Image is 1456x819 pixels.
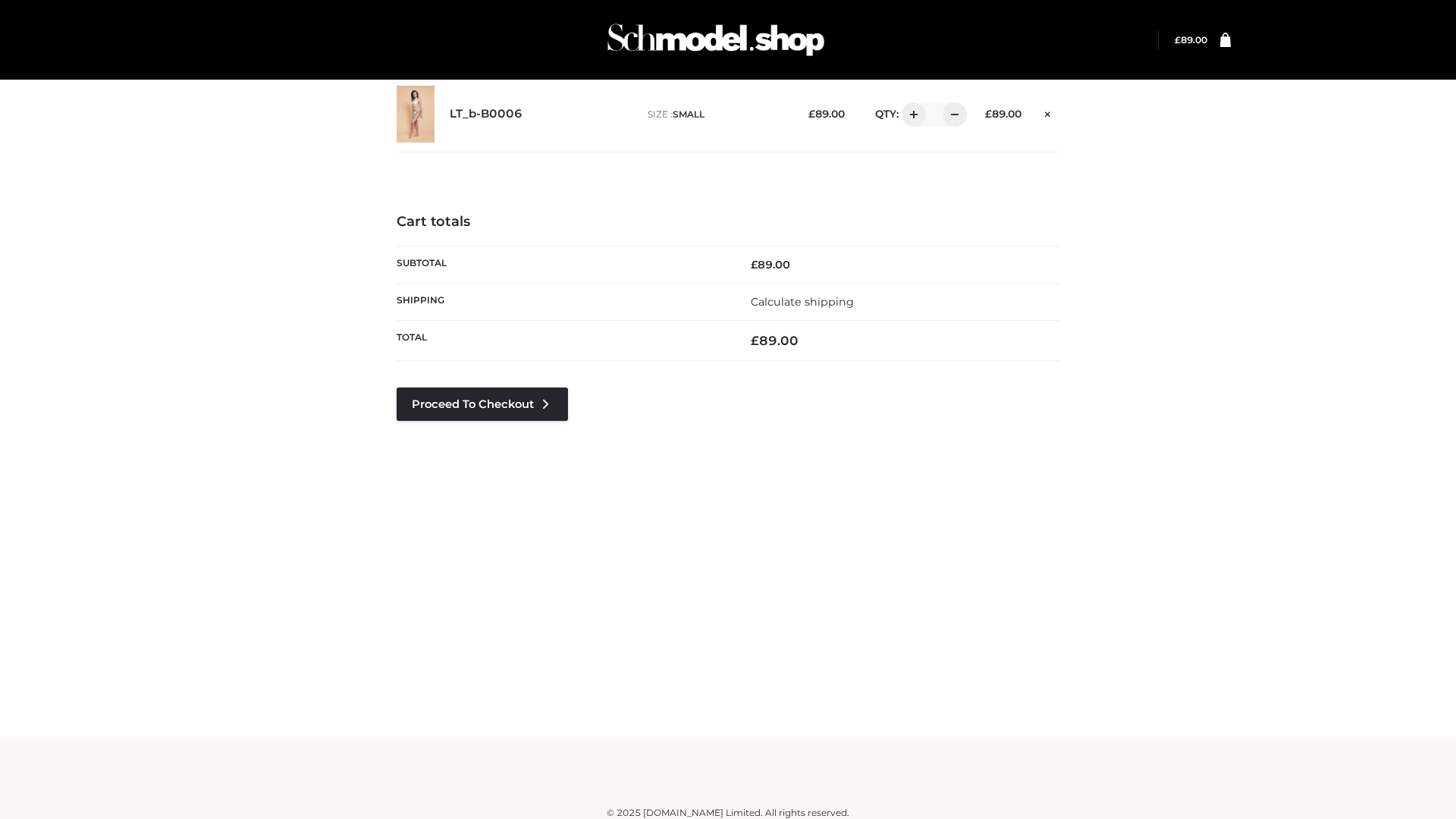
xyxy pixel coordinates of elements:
a: Remove this item [1037,102,1059,122]
img: LT_b-B0006 - SMALL [397,86,435,143]
bdi: 89.00 [751,333,799,348]
span: £ [751,333,759,348]
bdi: 89.00 [808,108,845,120]
span: £ [808,108,815,120]
bdi: 89.00 [1175,34,1207,45]
bdi: 89.00 [751,258,790,271]
th: Subtotal [397,246,728,283]
a: £89.00 [1175,34,1207,45]
img: Schmodel Admin 964 [602,10,830,70]
a: Calculate shipping [751,295,854,309]
h4: Cart totals [397,214,1059,231]
span: £ [985,108,992,120]
span: £ [751,258,758,271]
a: Proceed to Checkout [397,388,568,421]
th: Total [397,321,728,361]
div: QTY: [860,102,962,127]
a: LT_b-B0006 [450,107,522,121]
span: £ [1175,34,1181,45]
bdi: 89.00 [985,108,1021,120]
p: size : [648,108,785,121]
th: Shipping [397,283,728,320]
span: SMALL [673,108,704,120]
